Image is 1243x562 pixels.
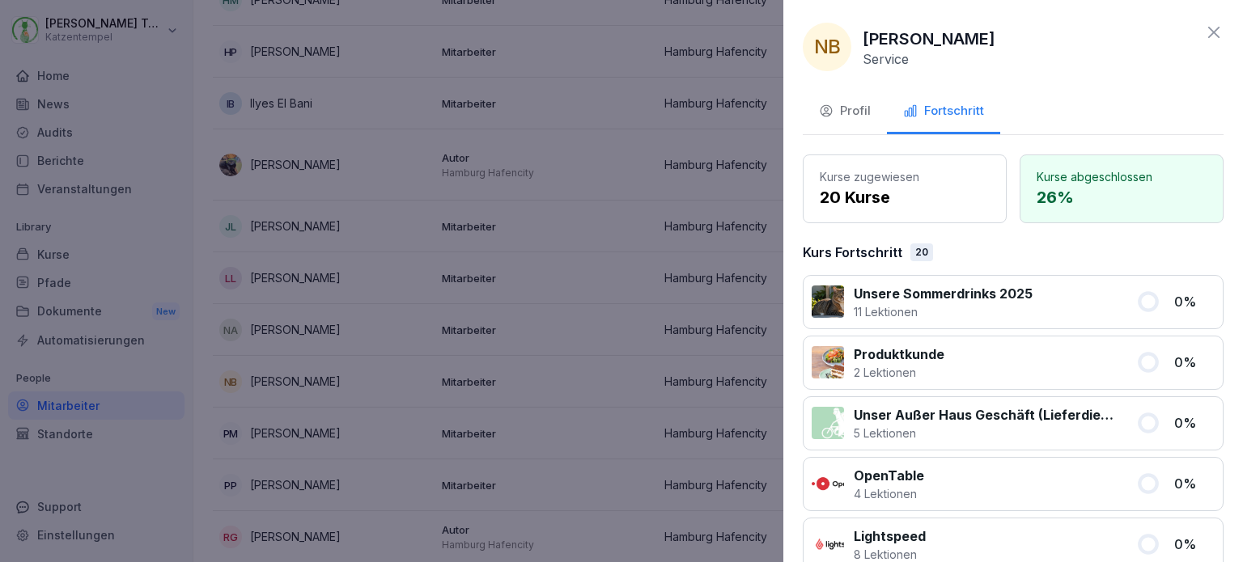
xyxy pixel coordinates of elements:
p: 0 % [1174,413,1215,433]
div: Fortschritt [903,102,984,120]
p: Kurse abgeschlossen [1037,168,1207,185]
p: Produktkunde [854,344,944,364]
p: Kurs Fortschritt [803,243,902,262]
div: 20 [910,243,933,261]
p: 5 Lektionen [854,425,1117,442]
p: Service [863,51,909,67]
p: 20 Kurse [820,185,990,209]
p: [PERSON_NAME] [863,27,995,51]
p: Unser Außer Haus Geschäft (Lieferdienste) [854,405,1117,425]
p: 0 % [1174,535,1215,554]
p: 0 % [1174,474,1215,493]
p: 0 % [1174,353,1215,372]
p: 4 Lektionen [854,485,924,502]
button: Fortschritt [887,91,1000,134]
p: Lightspeed [854,526,926,546]
p: 11 Lektionen [854,303,1033,320]
p: OpenTable [854,466,924,485]
p: 0 % [1174,292,1215,311]
div: NB [803,23,851,71]
button: Profil [803,91,887,134]
p: 2 Lektionen [854,364,944,381]
p: Unsere Sommerdrinks 2025 [854,284,1033,303]
p: 26 % [1037,185,1207,209]
div: Profil [819,102,871,120]
p: Kurse zugewiesen [820,168,990,185]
